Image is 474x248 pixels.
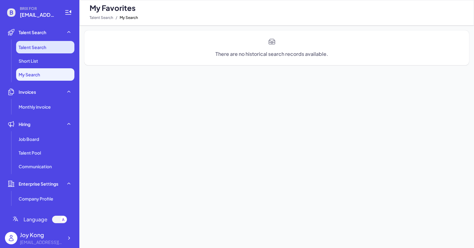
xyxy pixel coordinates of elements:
[19,181,58,187] span: Enterprise Settings
[24,216,47,223] span: Language
[20,239,63,246] div: joy@joinbrix.com
[20,231,63,239] div: Joy Kong
[5,232,17,244] img: user_logo.png
[20,11,57,19] span: joy@joinbrix.com
[19,104,51,110] span: Monthly invoice
[19,136,39,142] span: Job Board
[19,196,53,202] span: Company Profile
[120,14,138,21] span: My Search
[19,163,52,169] span: Communication
[90,14,113,21] span: Talent Search
[19,150,41,156] span: Talent Pool
[19,44,46,50] span: Talent Search
[19,58,38,64] span: Short List
[20,6,57,11] span: BRIX FOR
[19,89,36,95] span: Invoices
[90,3,135,13] span: My Favorites
[116,14,117,21] span: /
[19,71,40,78] span: My Search
[19,121,30,127] span: Hiring
[215,50,328,58] div: There are no historical search records available.
[19,29,46,35] span: Talent Search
